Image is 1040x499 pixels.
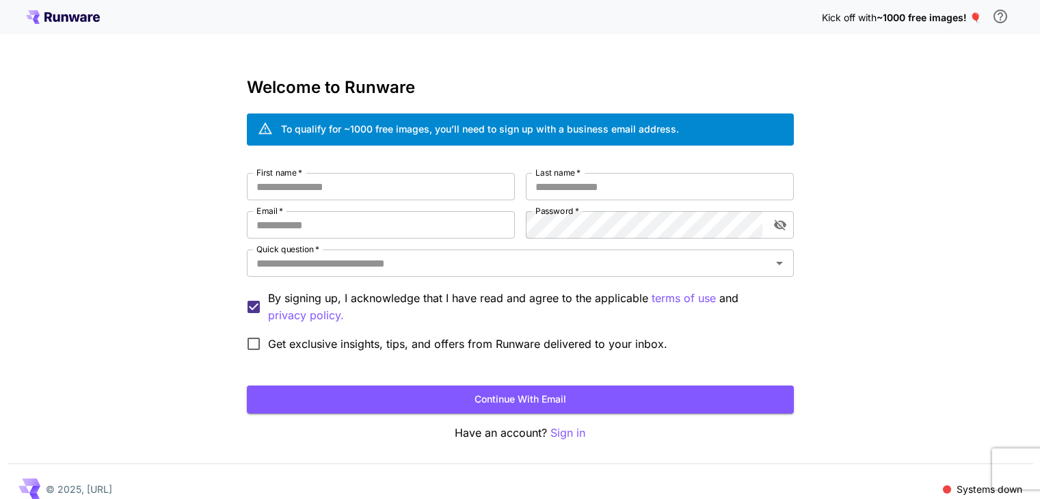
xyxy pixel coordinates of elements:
[46,482,112,496] p: © 2025, [URL]
[652,290,716,307] button: By signing up, I acknowledge that I have read and agree to the applicable and privacy policy.
[822,12,877,23] span: Kick off with
[957,482,1022,496] p: Systems down
[256,167,302,178] label: First name
[652,290,716,307] p: terms of use
[256,243,319,255] label: Quick question
[768,213,792,237] button: toggle password visibility
[550,424,585,442] button: Sign in
[770,254,789,273] button: Open
[268,307,344,324] p: privacy policy.
[268,307,344,324] button: By signing up, I acknowledge that I have read and agree to the applicable terms of use and
[535,205,579,217] label: Password
[268,290,783,324] p: By signing up, I acknowledge that I have read and agree to the applicable and
[987,3,1014,30] button: In order to qualify for free credit, you need to sign up with a business email address and click ...
[247,78,794,97] h3: Welcome to Runware
[281,122,679,136] div: To qualify for ~1000 free images, you’ll need to sign up with a business email address.
[877,12,981,23] span: ~1000 free images! 🎈
[247,386,794,414] button: Continue with email
[268,336,667,352] span: Get exclusive insights, tips, and offers from Runware delivered to your inbox.
[247,424,794,442] p: Have an account?
[535,167,581,178] label: Last name
[256,205,283,217] label: Email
